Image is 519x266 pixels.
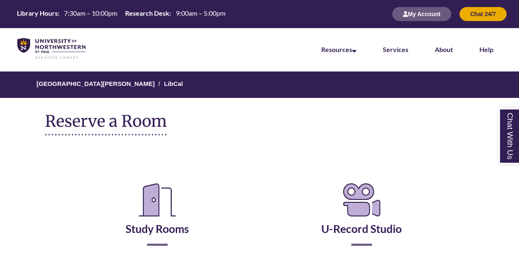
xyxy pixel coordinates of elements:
[45,112,167,135] h1: Reserve a Room
[17,38,85,59] img: UNWSP Library Logo
[392,7,451,21] button: My Account
[14,9,228,19] a: Hours Today
[392,10,451,17] a: My Account
[321,202,402,235] a: U-Record Studio
[460,7,507,21] button: Chat 24/7
[176,9,225,17] span: 9:00am – 5:00pm
[64,9,117,17] span: 7:30am – 10:00pm
[45,71,474,98] nav: Breadcrumb
[460,10,507,17] a: Chat 24/7
[479,45,493,53] a: Help
[14,9,61,18] th: Library Hours:
[164,80,183,87] a: LibCal
[126,202,189,235] a: Study Rooms
[122,9,172,18] th: Research Desk:
[321,45,356,53] a: Resources
[37,80,155,87] a: [GEOGRAPHIC_DATA][PERSON_NAME]
[435,45,453,53] a: About
[383,45,408,53] a: Services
